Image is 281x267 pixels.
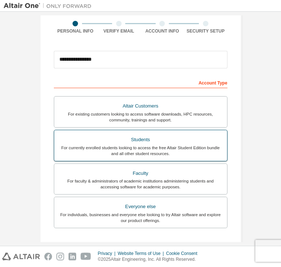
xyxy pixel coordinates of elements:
div: For individuals, businesses and everyone else looking to try Altair software and explore our prod... [59,212,223,223]
div: Altair Customers [59,101,223,111]
div: For currently enrolled students looking to access the free Altair Student Edition bundle and all ... [59,145,223,157]
div: Personal Info [54,28,97,34]
div: Verify Email [97,28,141,34]
div: Account Info [141,28,184,34]
div: Security Setup [184,28,228,34]
img: linkedin.svg [69,253,76,260]
div: Account Type [54,76,228,88]
div: Everyone else [59,202,223,212]
div: Cookie Consent [166,251,201,256]
img: facebook.svg [44,253,52,260]
img: altair_logo.svg [2,253,40,260]
img: instagram.svg [56,253,64,260]
div: For existing customers looking to access software downloads, HPC resources, community, trainings ... [59,111,223,123]
p: © 2025 Altair Engineering, Inc. All Rights Reserved. [98,256,202,263]
div: Students [59,135,223,145]
div: For faculty & administrators of academic institutions administering students and accessing softwa... [59,178,223,190]
img: youtube.svg [81,253,91,260]
div: Your Profile [54,239,228,251]
div: Privacy [98,251,118,256]
div: Website Terms of Use [118,251,166,256]
img: Altair One [4,2,95,10]
div: Faculty [59,168,223,178]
